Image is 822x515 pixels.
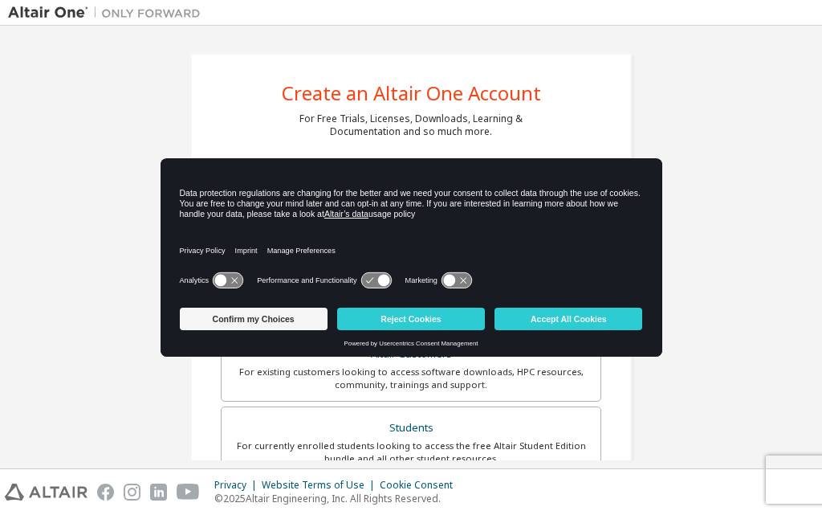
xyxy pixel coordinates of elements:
img: Altair One [8,5,209,21]
div: For Free Trials, Licenses, Downloads, Learning & Documentation and so much more. [299,112,523,138]
img: altair_logo.svg [5,484,87,501]
img: instagram.svg [124,484,140,501]
div: Cookie Consent [380,479,462,492]
div: For currently enrolled students looking to access the free Altair Student Edition bundle and all ... [231,439,591,465]
img: facebook.svg [97,484,114,501]
div: Website Terms of Use [262,479,380,492]
div: For existing customers looking to access software downloads, HPC resources, community, trainings ... [231,366,591,391]
p: © 2025 Altair Engineering, Inc. All Rights Reserved. [214,492,462,505]
img: linkedin.svg [150,484,167,501]
img: youtube.svg [177,484,200,501]
div: Students [231,417,591,439]
div: Privacy [214,479,262,492]
div: Create an Altair One Account [282,84,541,103]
